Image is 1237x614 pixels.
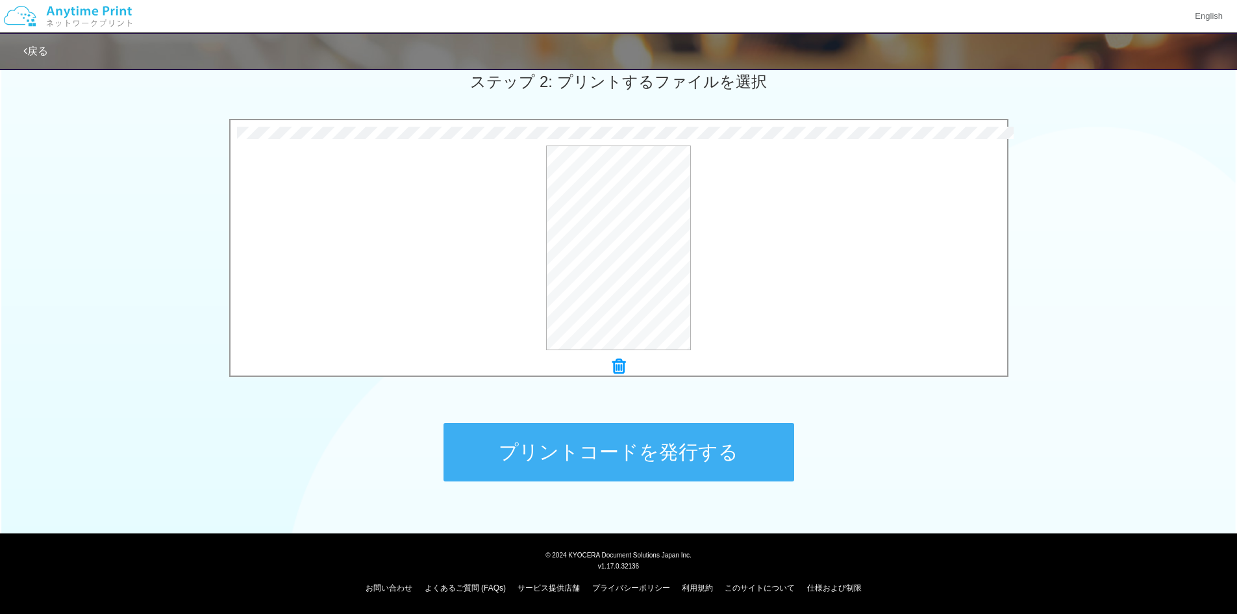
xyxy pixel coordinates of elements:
[518,583,580,593] a: サービス提供店舗
[725,583,795,593] a: このサイトについて
[545,550,692,559] span: © 2024 KYOCERA Document Solutions Japan Inc.
[425,583,506,593] a: よくあるご質問 (FAQs)
[444,423,794,481] button: プリントコードを発行する
[23,45,48,57] a: 戻る
[598,562,639,570] span: v1.17.0.32136
[366,583,412,593] a: お問い合わせ
[682,583,713,593] a: 利用規約
[807,583,862,593] a: 仕様および制限
[592,583,670,593] a: プライバシーポリシー
[470,73,766,90] span: ステップ 2: プリントするファイルを選択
